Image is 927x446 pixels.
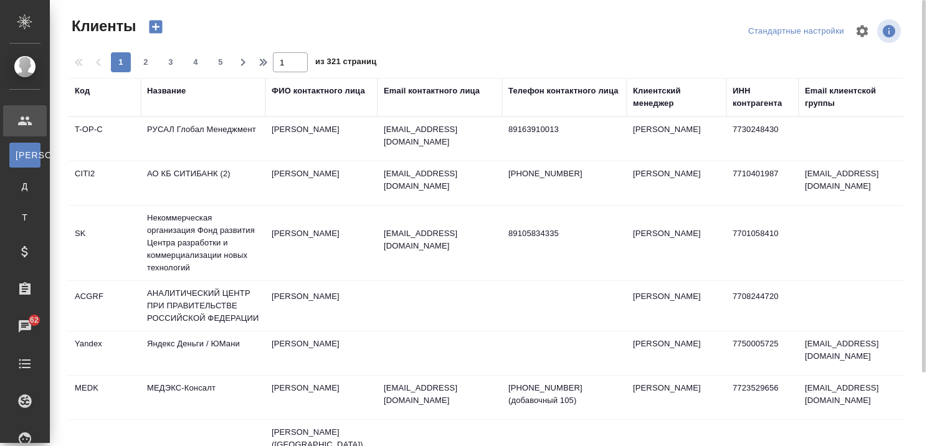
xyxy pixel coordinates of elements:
[69,117,141,161] td: T-OP-C
[141,281,265,331] td: АНАЛИТИЧЕСКИЙ ЦЕНТР ПРИ ПРАВИТЕЛЬСТВЕ РОССИЙСКОЙ ФЕДЕРАЦИИ
[211,52,231,72] button: 5
[508,382,620,407] p: [PHONE_NUMBER] (добавочный 105)
[161,52,181,72] button: 3
[384,85,480,97] div: Email контактного лица
[733,85,792,110] div: ИНН контрагента
[726,331,799,375] td: 7750005725
[16,180,34,192] span: Д
[508,227,620,240] p: 89105834335
[384,382,496,407] p: [EMAIL_ADDRESS][DOMAIN_NAME]
[69,161,141,205] td: CITI2
[799,331,911,375] td: [EMAIL_ADDRESS][DOMAIN_NAME]
[726,161,799,205] td: 7710401987
[69,16,136,36] span: Клиенты
[384,123,496,148] p: [EMAIL_ADDRESS][DOMAIN_NAME]
[141,16,171,37] button: Создать
[265,331,378,375] td: [PERSON_NAME]
[745,22,847,41] div: split button
[147,85,186,97] div: Название
[69,284,141,328] td: ACGRF
[141,117,265,161] td: РУСАЛ Глобал Менеджмент
[265,221,378,265] td: [PERSON_NAME]
[726,117,799,161] td: 7730248430
[265,284,378,328] td: [PERSON_NAME]
[384,227,496,252] p: [EMAIL_ADDRESS][DOMAIN_NAME]
[141,376,265,419] td: МЕДЭКС-Консалт
[9,174,40,199] a: Д
[627,284,726,328] td: [PERSON_NAME]
[627,331,726,375] td: [PERSON_NAME]
[799,376,911,419] td: [EMAIL_ADDRESS][DOMAIN_NAME]
[75,85,90,97] div: Код
[726,284,799,328] td: 7708244720
[141,161,265,205] td: АО КБ СИТИБАНК (2)
[161,56,181,69] span: 3
[627,161,726,205] td: [PERSON_NAME]
[16,211,34,224] span: Т
[3,311,47,342] a: 62
[9,205,40,230] a: Т
[272,85,365,97] div: ФИО контактного лица
[805,85,905,110] div: Email клиентской группы
[69,331,141,375] td: Yandex
[136,56,156,69] span: 2
[141,206,265,280] td: Некоммерческая организация Фонд развития Центра разработки и коммерциализации новых технологий
[16,149,34,161] span: [PERSON_NAME]
[627,376,726,419] td: [PERSON_NAME]
[627,117,726,161] td: [PERSON_NAME]
[508,123,620,136] p: 89163910013
[726,221,799,265] td: 7701058410
[186,52,206,72] button: 4
[265,117,378,161] td: [PERSON_NAME]
[186,56,206,69] span: 4
[22,314,46,326] span: 62
[211,56,231,69] span: 5
[384,168,496,192] p: [EMAIL_ADDRESS][DOMAIN_NAME]
[726,376,799,419] td: 7723529656
[508,168,620,180] p: [PHONE_NUMBER]
[265,376,378,419] td: [PERSON_NAME]
[69,376,141,419] td: MEDK
[69,221,141,265] td: SK
[141,331,265,375] td: Яндекс Деньги / ЮМани
[265,161,378,205] td: [PERSON_NAME]
[136,52,156,72] button: 2
[627,221,726,265] td: [PERSON_NAME]
[799,161,911,205] td: [EMAIL_ADDRESS][DOMAIN_NAME]
[9,143,40,168] a: [PERSON_NAME]
[633,85,720,110] div: Клиентский менеджер
[315,54,376,72] span: из 321 страниц
[508,85,619,97] div: Телефон контактного лица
